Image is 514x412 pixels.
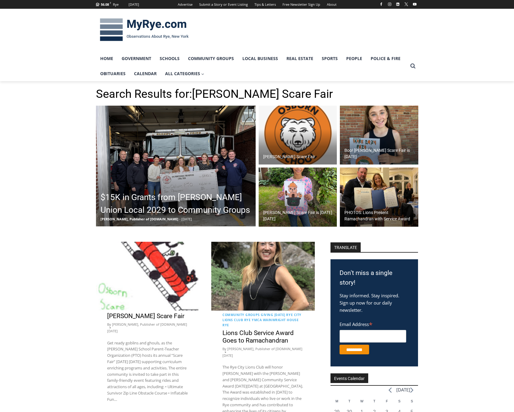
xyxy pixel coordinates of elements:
[211,242,315,311] img: (PHOTO: The Rye City Lions Club will honor Staci Ramachandran with the James A. and Marian M. She...
[107,322,111,327] span: By
[410,387,413,393] a: Next month
[96,242,200,311] img: Osborn Scare Fair 2022 logo
[107,340,188,403] p: Get ready goblins and ghouls, as the [PERSON_NAME] School Parent-Teacher Organization (PTO) hosts...
[340,292,409,314] p: Stay informed. Stay inspired. Sign up now for our daily newsletter.
[340,318,406,329] label: Email Address
[129,2,139,7] div: [DATE]
[330,399,343,409] div: Monday
[155,51,184,66] a: Schools
[161,66,209,81] a: All Categories
[113,2,119,7] div: Rye
[386,1,393,8] a: Instagram
[222,329,294,344] a: Lions Club Service Award Goes to Ramachandran
[330,242,361,252] strong: TRANSLATE
[340,168,418,227] a: PHOTOS: Lions Present Ramachandran with Service Award
[227,347,302,351] a: [PERSON_NAME], Publisher of [DOMAIN_NAME]
[107,312,184,320] a: [PERSON_NAME] Scare Fair
[340,106,418,165] img: (PHOTO: Osborn 5th grader Natasha Nikolic will have her design on the 2024 Scare Fair T-Shirt tha...
[130,66,161,81] a: Calendar
[96,51,117,66] a: Home
[368,399,381,409] div: Thursday
[101,217,178,221] span: [PERSON_NAME], Publisher of [DOMAIN_NAME]
[222,313,260,317] a: Community Groups
[259,106,337,165] a: [PERSON_NAME] Scare Fair
[406,399,418,409] div: Sunday
[222,353,233,358] time: [DATE]
[393,399,406,409] div: Saturday
[381,399,393,409] div: Friday
[96,14,193,46] img: MyRye.com
[340,106,418,165] a: Boo! [PERSON_NAME] Scare Fair is [DATE]
[411,399,413,403] span: S
[261,313,285,317] a: Giving [DATE]
[181,217,192,221] span: [DATE]
[179,217,180,221] span: -
[340,168,418,227] img: (PHOTO: Brian Jackson, President of the Rye City Lions Club, and Staci Ramachandran, 2022 Recipie...
[96,106,256,226] a: $15K in Grants from [PERSON_NAME] Union Local 2029 to Community Groups [PERSON_NAME], Publisher o...
[394,1,401,8] a: Linkedin
[407,61,418,72] button: View Search Form
[344,209,417,222] h2: PHOTOS: Lions Present Ramachandran with Service Award
[259,168,337,227] a: [PERSON_NAME] Scare Fair is [DATE][DATE]
[263,209,336,222] h2: [PERSON_NAME] Scare Fair is [DATE][DATE]
[388,387,392,393] a: Previous month
[396,386,410,394] li: [DATE]
[96,106,256,226] img: (PHOTO: On Tuesday, May 13, 2025, Local 2029 presented the Osborn PTO with a $10,000 grant for fa...
[192,87,333,101] span: [PERSON_NAME] Scare Fair
[344,147,417,160] h2: Boo! [PERSON_NAME] Scare Fair is [DATE]
[378,1,385,8] a: Facebook
[373,399,375,403] span: T
[165,70,204,77] span: All Categories
[348,399,350,403] span: T
[398,399,401,403] span: S
[366,51,405,66] a: Police & Fire
[342,51,366,66] a: People
[222,346,226,352] span: By
[96,87,418,101] h1: Search Results for:
[340,268,409,287] h3: Don't miss a single story!
[343,399,356,409] div: Tuesday
[386,399,388,403] span: F
[117,51,155,66] a: Government
[107,328,118,334] time: [DATE]
[282,51,318,66] a: Real Estate
[238,51,282,66] a: Local Business
[184,51,238,66] a: Community Groups
[96,66,130,81] a: Obituaries
[356,399,368,409] div: Wednesday
[259,168,337,227] img: (PHOTO: Osborn Elementary 5th grader Sahana Aria had her design selected for the 2023 Scare Fair ...
[96,51,407,81] nav: Primary Navigation
[110,1,111,5] span: F
[101,2,109,7] span: 56.08
[411,1,418,8] a: YouTube
[403,1,410,8] a: X
[101,191,254,216] h2: $15K in Grants from [PERSON_NAME] Union Local 2029 to Community Groups
[244,318,262,322] a: Rye YMCA
[330,373,368,383] h2: Events Calendar
[335,399,338,403] span: M
[360,399,363,403] span: W
[318,51,342,66] a: Sports
[112,322,187,327] a: [PERSON_NAME], Publisher of [DOMAIN_NAME]
[263,154,315,160] h2: [PERSON_NAME] Scare Fair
